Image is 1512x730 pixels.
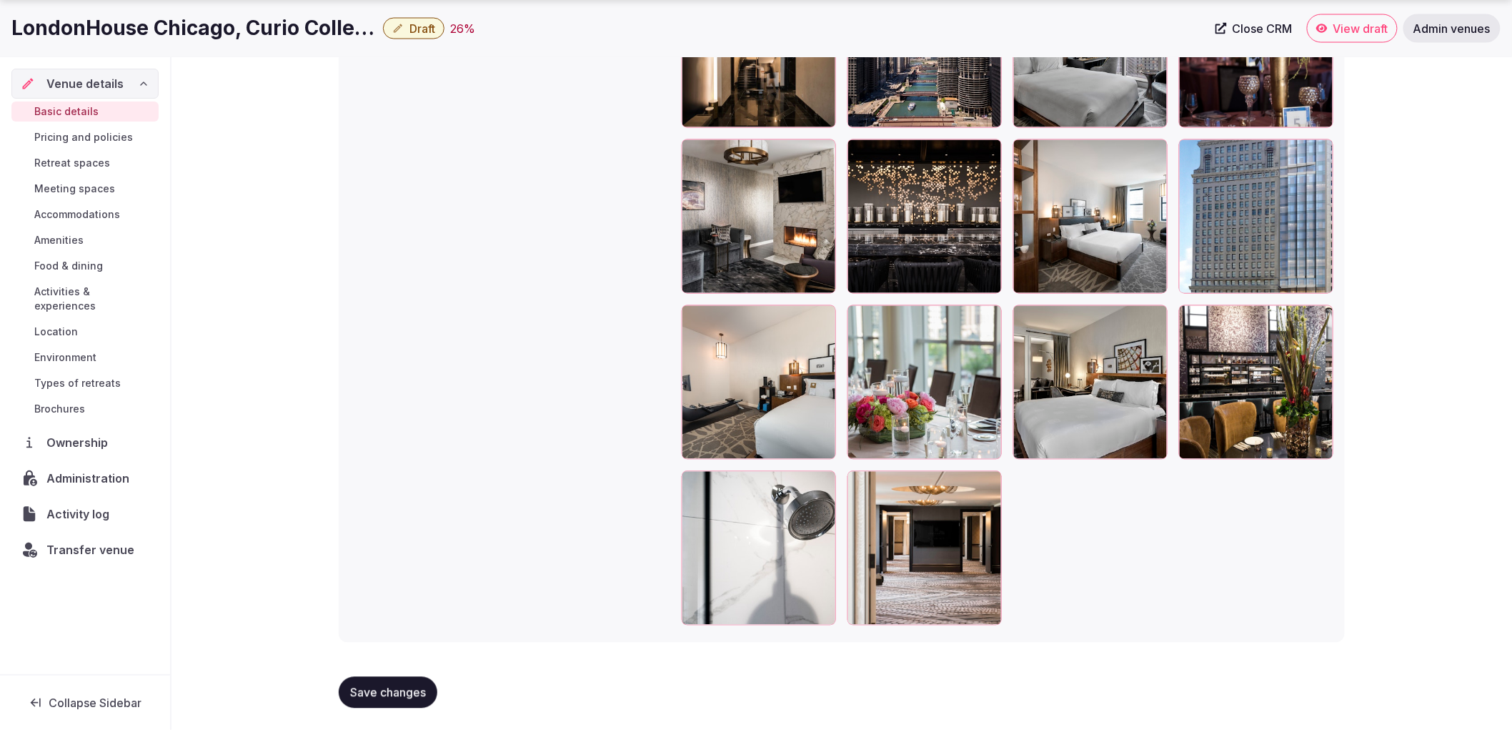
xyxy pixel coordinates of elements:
[350,686,426,700] span: Save changes
[682,139,836,294] div: HrVyC8WglUGMv4zHCXnaUA_LondonHouse%20Chicago%20Dinning%20Area.jpg.jpg?h=3000&w=4496
[847,139,1002,294] div: LHDhJkyOkKHR881tltH4g_LH%20Rooftop%20Indoor%20Bar%20Seating.jpg.jpg?h=3000&w=4496
[11,256,159,276] a: Food & dining
[11,373,159,393] a: Types of retreats
[682,305,836,460] div: CwuleMdFdUW6jpO9oOpQ6A_LH_Hydrow_Room_3.jpg.jpg?h=3000&w=4495
[11,399,159,419] a: Brochures
[11,499,159,529] a: Activity log
[1403,14,1501,43] a: Admin venues
[11,153,159,173] a: Retreat spaces
[11,282,159,316] a: Activities & experiences
[1207,14,1301,43] a: Close CRM
[34,402,85,416] span: Brochures
[46,470,135,487] span: Administration
[11,463,159,493] a: Administration
[34,182,115,196] span: Meeting spaces
[847,471,1002,626] div: ZuzUt6Zepk214PaTEIANVg_LondonHouse%20Chicago%20Grand%20PreFunction.jpg.jpg?h=6535&w=4668
[1307,14,1398,43] a: View draft
[34,156,110,170] span: Retreat spaces
[1179,305,1333,460] div: GWSEyWxKpkKxjCeiZDDY4Q_LH%20Rooftop%20Indoor%20Bar%20Group%20Seating.jpg.jpg?h=6785&w=4846
[1013,305,1168,460] div: htrwMNBtE2EcDqpLlDqQ_London%20Hse_006_rsz.jpg.jpg?h=3000&w=4723
[1413,21,1491,36] span: Admin venues
[847,305,1002,460] div: jUIMNZVvNkmblTJKzu8jLQ_LondonHouse%20Chicago%20Wedding%20Headtable.jpg.jpg?h=3000&w=4500
[450,20,475,37] div: 26 %
[1179,139,1333,294] div: il8pdIduAk2vrvNHdCDIPw_360NM%20Rendering.jpg.jpg?h=1629&w=1100
[11,102,159,122] a: Basic details
[49,696,141,710] span: Collapse Sidebar
[409,21,435,36] span: Draft
[11,322,159,342] a: Location
[46,541,134,558] span: Transfer venue
[34,350,96,365] span: Environment
[1233,21,1293,36] span: Close CRM
[34,130,133,144] span: Pricing and policies
[682,471,836,626] div: WZdlemq0ml3GKEVw43hw_LondonHouse%20Chicago%20Rain%20Showerhead%20.jpg.jpg?h=3000&w=4496
[11,14,377,42] h1: LondonHouse Chicago, Curio Collection by [PERSON_NAME]
[339,677,437,709] button: Save changes
[34,104,99,119] span: Basic details
[11,535,159,565] button: Transfer venue
[11,204,159,225] a: Accommodations
[46,75,124,92] span: Venue details
[46,505,115,523] span: Activity log
[383,18,444,39] button: Draft
[34,259,103,273] span: Food & dining
[1333,21,1388,36] span: View draft
[11,687,159,719] button: Collapse Sidebar
[34,325,78,339] span: Location
[34,207,120,222] span: Accommodations
[34,285,153,313] span: Activities & experiences
[11,127,159,147] a: Pricing and policies
[11,428,159,458] a: Ownership
[46,434,114,451] span: Ownership
[11,230,159,250] a: Amenities
[1013,139,1168,294] div: pNK4pndlhEqyAMgwInX3w_Luxurious%20King%20Bedded%20Guestroom%20LondonHouse%20Chicago.jpg.jpg?h=530...
[34,233,84,247] span: Amenities
[450,20,475,37] button: 26%
[11,179,159,199] a: Meeting spaces
[11,347,159,368] a: Environment
[34,376,121,390] span: Types of retreats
